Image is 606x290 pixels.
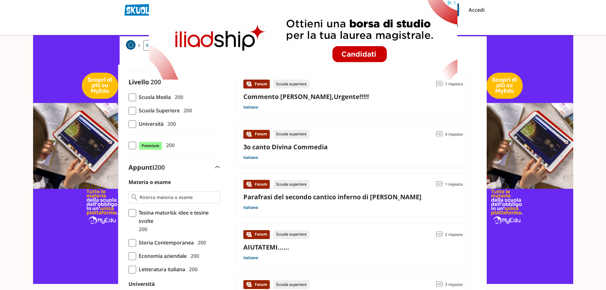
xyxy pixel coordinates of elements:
[243,180,270,189] div: Forum
[243,130,270,139] div: Forum
[186,265,198,273] span: 200
[445,80,463,88] span: 1 risposta
[136,238,194,247] span: Storia Contemporanea
[246,231,252,238] img: Forum contenuto
[129,78,149,86] label: Livello
[136,225,147,233] span: 200
[129,280,155,287] label: Università
[445,130,463,139] span: 4 risposte
[154,163,165,172] span: 200
[436,131,442,138] img: Commenti lettura
[246,131,252,138] img: Forum contenuto
[274,180,309,189] div: Scuola superiore
[436,81,442,87] img: Commenti lettura
[243,243,289,251] a: AIUTATEMI......
[243,92,369,101] a: Commento [PERSON_NAME],Urgente!!!!!
[243,205,258,210] a: Italiano
[215,166,220,168] img: Apri e chiudi sezione
[246,281,252,288] img: Forum contenuto
[136,209,220,225] span: Tesina maturità: idee e tesine svolte
[436,231,442,238] img: Commenti lettura
[445,230,463,239] span: 2 risposte
[136,120,164,128] span: Università
[172,93,183,101] span: 200
[243,80,270,88] div: Forum
[150,78,161,86] span: 200
[195,238,206,247] span: 200
[131,194,137,201] img: Ricerca materia o esame
[136,252,187,260] span: Economia aziendale
[274,130,309,139] div: Scuola superiore
[243,230,270,239] div: Forum
[246,181,252,187] img: Forum contenuto
[243,255,258,260] a: Italiano
[181,106,192,115] span: 200
[274,230,309,239] div: Scuola superiore
[243,193,421,201] a: Parafrasi del secondo cantico inferno di [PERSON_NAME]
[274,280,309,289] div: Scuola superiore
[436,181,442,187] img: Commenti lettura
[164,141,175,149] span: 200
[274,80,309,88] div: Scuola superiore
[445,280,463,289] span: 3 risposte
[188,252,199,260] span: 200
[139,142,162,150] span: Premium
[469,3,482,17] a: Accedi
[143,40,162,51] a: Ricerca
[243,280,270,289] div: Forum
[129,179,171,186] label: Materia o esame
[126,40,136,50] img: Home
[136,106,180,115] span: Scuola Superiore
[445,180,463,189] span: 1 risposta
[165,120,176,128] span: 200
[436,281,442,288] img: Commenti lettura
[243,143,328,151] a: 3o canto Divina Commedia
[126,40,136,51] a: Home
[140,194,217,201] input: Ricerca materia o esame
[136,93,171,101] span: Scuola Media
[129,163,165,172] label: Appunti
[243,105,258,110] a: Italiano
[136,265,185,273] span: Letteratura italiana
[243,155,258,160] a: Italiano
[246,81,252,87] img: Forum contenuto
